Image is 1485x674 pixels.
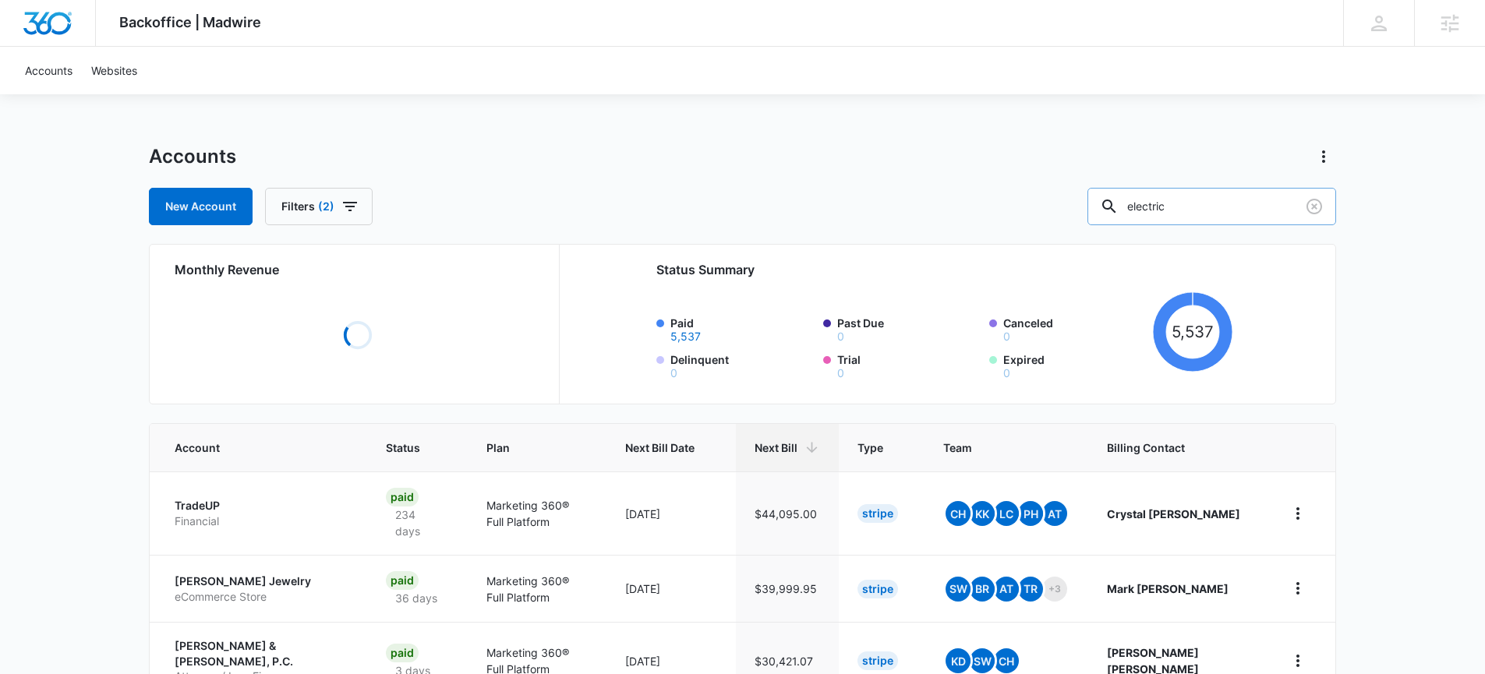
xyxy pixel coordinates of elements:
button: Clear [1302,194,1327,219]
span: CH [994,648,1019,673]
p: 234 days [386,506,448,539]
p: 36 days [386,590,447,606]
tspan: 5,537 [1172,322,1214,341]
span: Team [943,439,1047,456]
span: At [994,577,1019,602]
p: Marketing 360® Full Platform [486,573,589,605]
button: Filters(2) [265,188,373,225]
label: Expired [1003,351,1147,379]
div: Paid [386,644,419,662]
span: Billing Contact [1107,439,1248,456]
td: $39,999.95 [736,555,839,622]
a: TradeUPFinancial [175,498,348,528]
span: BR [970,577,995,602]
span: Next Bill [755,439,797,456]
h2: Status Summary [656,260,1232,279]
span: AT [1042,501,1067,526]
button: Actions [1311,144,1336,169]
h2: Monthly Revenue [175,260,540,279]
label: Paid [670,315,814,342]
div: Stripe [857,504,898,523]
span: TR [1018,577,1043,602]
span: Type [857,439,883,456]
div: Paid [386,571,419,590]
span: +3 [1042,577,1067,602]
span: Status [386,439,426,456]
span: CH [946,501,971,526]
p: [PERSON_NAME] & [PERSON_NAME], P.C. [175,638,348,669]
p: Financial [175,513,348,529]
span: PH [1018,501,1043,526]
span: (2) [318,201,334,212]
h1: Accounts [149,145,236,168]
div: Stripe [857,580,898,598]
span: KD [946,648,971,673]
button: home [1285,576,1310,601]
p: Marketing 360® Full Platform [486,497,589,530]
div: Paid [386,488,419,506]
label: Trial [837,351,981,379]
span: Next Bill Date [625,439,695,456]
button: Paid [670,331,701,342]
td: $44,095.00 [736,471,839,555]
input: Search [1087,188,1336,225]
p: eCommerce Store [175,589,348,605]
label: Delinquent [670,351,814,379]
span: KK [970,501,995,526]
div: Stripe [857,651,898,670]
td: [DATE] [606,555,736,622]
span: SW [970,648,995,673]
strong: Mark [PERSON_NAME] [1107,582,1229,595]
button: home [1285,648,1310,673]
a: New Account [149,188,253,225]
label: Past Due [837,315,981,342]
strong: Crystal [PERSON_NAME] [1107,507,1240,520]
label: Canceled [1003,315,1147,342]
p: TradeUP [175,498,348,513]
span: Account [175,439,326,456]
span: SW [946,577,971,602]
a: Accounts [16,47,82,94]
span: Plan [486,439,589,456]
span: Backoffice | Madwire [119,14,261,30]
button: home [1285,501,1310,526]
p: [PERSON_NAME] Jewelry [175,573,348,589]
a: [PERSON_NAME] JewelryeCommerce Store [175,573,348,604]
a: Websites [82,47,147,94]
td: [DATE] [606,471,736,555]
span: LC [994,501,1019,526]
